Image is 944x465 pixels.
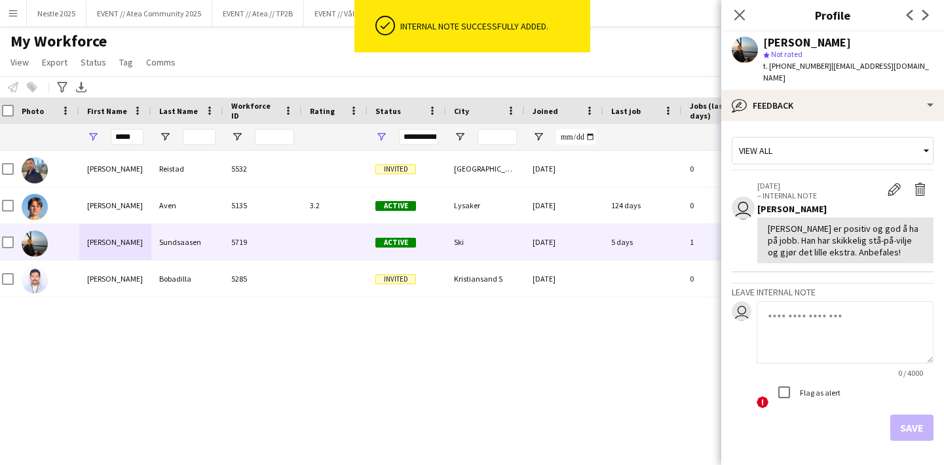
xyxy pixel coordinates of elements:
button: Open Filter Menu [159,131,171,143]
div: [DATE] [525,261,603,297]
span: Not rated [771,49,802,59]
div: Reistad [151,151,223,187]
button: Open Filter Menu [231,131,243,143]
span: City [454,106,469,116]
span: Invited [375,274,416,284]
span: Rating [310,106,335,116]
span: Photo [22,106,44,116]
img: Jacob Sundsaasen [22,231,48,257]
button: Nestle 2025 [27,1,86,26]
img: Jacob Aven [22,194,48,220]
div: [DATE] [525,224,603,260]
div: 0 [682,261,767,297]
div: [PERSON_NAME] [79,224,151,260]
button: Open Filter Menu [533,131,544,143]
div: [GEOGRAPHIC_DATA] [446,151,525,187]
span: My Workforce [10,31,107,51]
span: Tag [119,56,133,68]
span: Workforce ID [231,101,278,121]
span: Invited [375,164,416,174]
div: Aven [151,187,223,223]
button: Open Filter Menu [454,131,466,143]
span: 0 / 4000 [888,368,934,378]
img: Jeremiah Jacob Bobadilla [22,267,48,293]
div: Feedback [721,90,944,121]
input: Last Name Filter Input [183,129,216,145]
span: First Name [87,106,127,116]
h3: Profile [721,7,944,24]
input: Joined Filter Input [556,129,595,145]
span: Last Name [159,106,198,116]
div: 1 [682,224,767,260]
a: View [5,54,34,71]
app-action-btn: Export XLSX [73,79,89,95]
div: Internal note successfully added. [400,20,585,32]
div: 0 [682,187,767,223]
div: [PERSON_NAME] er positiv og god å ha på jobb. Han har skikkelig stå-på-vilje og gjør det lille ek... [768,223,923,259]
span: Comms [146,56,176,68]
div: Kristiansand S [446,261,525,297]
a: Tag [114,54,138,71]
button: EVENT // Atea // TP2B [212,1,304,26]
div: [DATE] [525,151,603,187]
div: 5285 [223,261,302,297]
div: [DATE] [525,187,603,223]
div: [PERSON_NAME] [757,203,934,215]
span: ! [757,396,768,408]
div: [PERSON_NAME] [79,261,151,297]
span: Jobs (last 90 days) [690,101,744,121]
span: | [EMAIL_ADDRESS][DOMAIN_NAME] [763,61,929,83]
input: City Filter Input [478,129,517,145]
button: EVENT // Vålerenga Hockey [304,1,415,26]
div: 5719 [223,224,302,260]
span: Joined [533,106,558,116]
div: Sundsaasen [151,224,223,260]
div: Lysaker [446,187,525,223]
span: View all [739,145,772,157]
a: Status [75,54,111,71]
button: EVENT // Atea Community 2025 [86,1,212,26]
button: Open Filter Menu [87,131,99,143]
div: Ski [446,224,525,260]
div: [PERSON_NAME] [79,151,151,187]
h3: Leave internal note [732,286,934,298]
span: Status [375,106,401,116]
div: [PERSON_NAME] [763,37,851,48]
div: Bobadilla [151,261,223,297]
div: 5 days [603,224,682,260]
span: Active [375,201,416,211]
span: Last job [611,106,641,116]
input: First Name Filter Input [111,129,143,145]
input: Workforce ID Filter Input [255,129,294,145]
div: 5135 [223,187,302,223]
span: Status [81,56,106,68]
p: [DATE] [757,181,881,191]
span: View [10,56,29,68]
span: Export [42,56,67,68]
div: 3.2 [302,187,368,223]
a: Comms [141,54,181,71]
label: Flag as alert [797,387,840,397]
app-action-btn: Advanced filters [54,79,70,95]
span: Active [375,238,416,248]
a: Export [37,54,73,71]
div: 124 days [603,187,682,223]
div: [PERSON_NAME] [79,187,151,223]
p: – INTERNAL NOTE [757,191,881,200]
button: Open Filter Menu [375,131,387,143]
div: 0 [682,151,767,187]
span: t. [PHONE_NUMBER] [763,61,831,71]
div: 5532 [223,151,302,187]
img: Jacob Andreas Reistad [22,157,48,183]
